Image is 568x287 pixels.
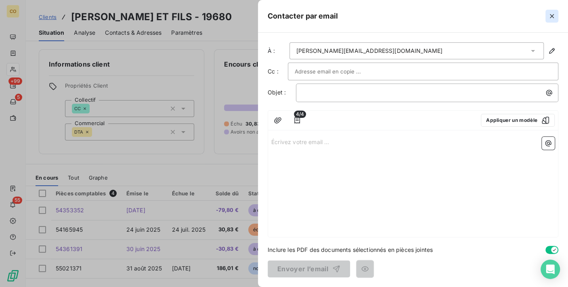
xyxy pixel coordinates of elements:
button: Appliquer un modèle [481,114,555,127]
input: Adresse email en copie ... [295,65,381,78]
button: Envoyer l’email [268,260,350,277]
span: Inclure les PDF des documents sélectionnés en pièces jointes [268,245,433,254]
span: 4/4 [294,111,306,118]
div: Open Intercom Messenger [541,260,560,279]
h5: Contacter par email [268,10,338,22]
label: À : [268,47,288,55]
div: [PERSON_NAME][EMAIL_ADDRESS][DOMAIN_NAME] [296,47,442,55]
span: Objet : [268,89,286,96]
label: Cc : [268,67,288,75]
